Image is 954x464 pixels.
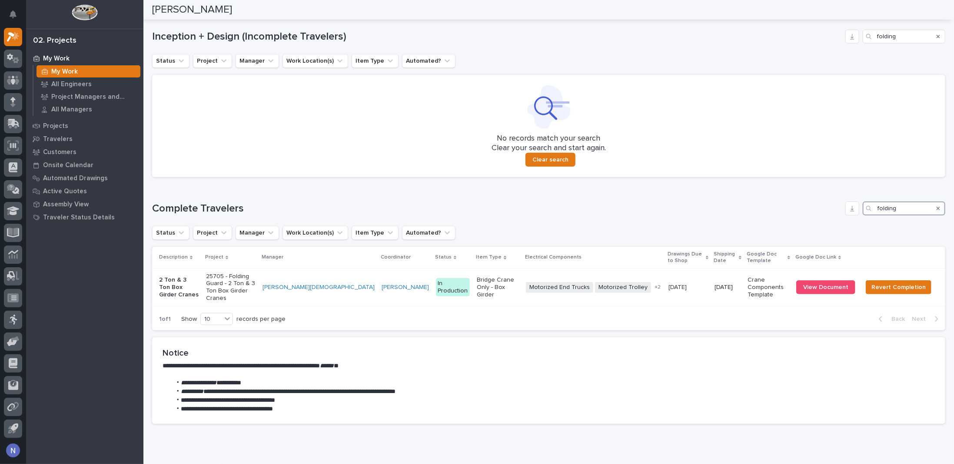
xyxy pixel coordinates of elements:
a: Travelers [26,132,143,145]
p: [DATE] [668,282,688,291]
a: All Engineers [33,78,143,90]
p: Manager [262,252,283,262]
p: Onsite Calendar [43,161,93,169]
p: Automated Drawings [43,175,108,182]
div: 02. Projects [33,36,76,46]
h1: Complete Travelers [152,202,842,215]
span: Motorized End Trucks [526,282,593,293]
a: View Document [796,280,855,294]
p: Active Quotes [43,188,87,195]
button: Manager [236,54,279,68]
a: My Work [33,65,143,77]
span: Back [886,315,905,323]
p: records per page [236,316,286,323]
p: 1 of 1 [152,309,178,330]
h2: [PERSON_NAME] [152,3,232,16]
button: Automated? [402,54,455,68]
p: My Work [43,55,70,63]
a: [PERSON_NAME] [382,284,429,291]
p: Show [181,316,197,323]
a: Automated Drawings [26,171,143,185]
button: Work Location(s) [283,54,348,68]
p: Projects [43,122,68,130]
button: Next [908,315,945,323]
p: Crane Components Template [748,276,789,298]
button: Manager [236,226,279,240]
span: Next [912,315,931,323]
span: + 2 [655,285,661,290]
button: Item Type [352,54,399,68]
button: Work Location(s) [283,226,348,240]
button: users-avatar [4,441,22,460]
a: All Managers [33,103,143,115]
p: My Work [51,68,78,76]
p: Assembly View [43,201,89,208]
a: Project Managers and Engineers [33,91,143,103]
p: Description [159,252,188,262]
p: Clear your search and start again. [492,144,606,153]
p: Electrical Components [525,252,582,262]
img: Workspace Logo [72,4,97,20]
div: 10 [201,315,222,324]
p: 25705 - Folding Guard - 2 Ton & 3 Ton Box Girder Cranes [206,273,256,302]
p: 2 Ton & 3 Ton Box Girder Cranes [159,276,199,298]
button: Project [193,226,232,240]
a: [PERSON_NAME][DEMOGRAPHIC_DATA] [263,284,375,291]
p: Drawings Due to Shop [668,249,704,266]
span: Motorized Trolley [595,282,651,293]
a: Customers [26,145,143,158]
a: Projects [26,119,143,132]
span: Clear search [532,156,568,164]
p: Project Managers and Engineers [51,93,137,101]
input: Search [863,30,945,44]
a: Traveler Status Details [26,211,143,224]
p: Google Doc Template [747,249,785,266]
tr: 2 Ton & 3 Ton Box Girder Cranes25705 - Folding Guard - 2 Ton & 3 Ton Box Girder Cranes[PERSON_NAM... [152,268,945,306]
p: [DATE] [715,284,741,291]
p: Project [205,252,223,262]
div: Notifications [11,10,22,24]
span: View Document [803,284,848,290]
p: Shipping Date [714,249,737,266]
button: Item Type [352,226,399,240]
button: Project [193,54,232,68]
p: Status [435,252,452,262]
h1: Inception + Design (Incomplete Travelers) [152,30,842,43]
button: Clear search [525,153,575,167]
p: Coordinator [381,252,411,262]
a: Assembly View [26,198,143,211]
p: All Managers [51,106,92,114]
button: Status [152,54,189,68]
p: Item Type [476,252,502,262]
a: My Work [26,52,143,65]
div: In Production [436,278,470,296]
p: Traveler Status Details [43,214,115,222]
button: Notifications [4,5,22,24]
a: Onsite Calendar [26,158,143,171]
p: Google Doc Link [795,252,836,262]
p: No records match your search [163,134,935,144]
span: Revert Completion [871,282,926,293]
p: All Engineers [51,81,92,88]
h2: Notice [163,348,935,358]
button: Automated? [402,226,455,240]
input: Search [863,202,945,215]
a: Active Quotes [26,185,143,198]
p: Bridge Crane Only - Box Girder [477,276,519,298]
p: Customers [43,148,76,156]
button: Status [152,226,189,240]
button: Revert Completion [866,280,931,294]
p: Travelers [43,135,73,143]
button: Back [872,315,908,323]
